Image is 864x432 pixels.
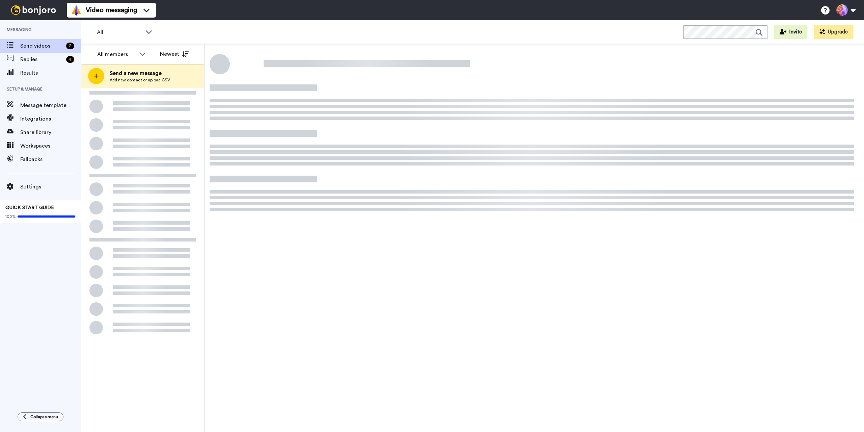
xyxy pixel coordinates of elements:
[20,69,81,77] span: Results
[97,50,136,58] div: All members
[110,77,170,83] span: Add new contact or upload CSV
[814,25,853,39] button: Upgrade
[20,128,81,136] span: Share library
[20,55,63,63] span: Replies
[66,56,74,63] div: 4
[20,115,81,123] span: Integrations
[155,47,194,61] button: Newest
[18,412,63,421] button: Collapse menu
[97,28,142,36] span: All
[20,101,81,109] span: Message template
[20,42,63,50] span: Send videos
[5,214,16,219] span: 100%
[66,43,74,49] div: 2
[774,25,807,39] button: Invite
[20,142,81,150] span: Workspaces
[20,183,81,191] span: Settings
[20,155,81,163] span: Fallbacks
[8,5,59,15] img: bj-logo-header-white.svg
[110,69,170,77] span: Send a new message
[5,205,54,210] span: QUICK START GUIDE
[71,5,82,16] img: vm-color.svg
[86,5,137,15] span: Video messaging
[30,414,58,420] span: Collapse menu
